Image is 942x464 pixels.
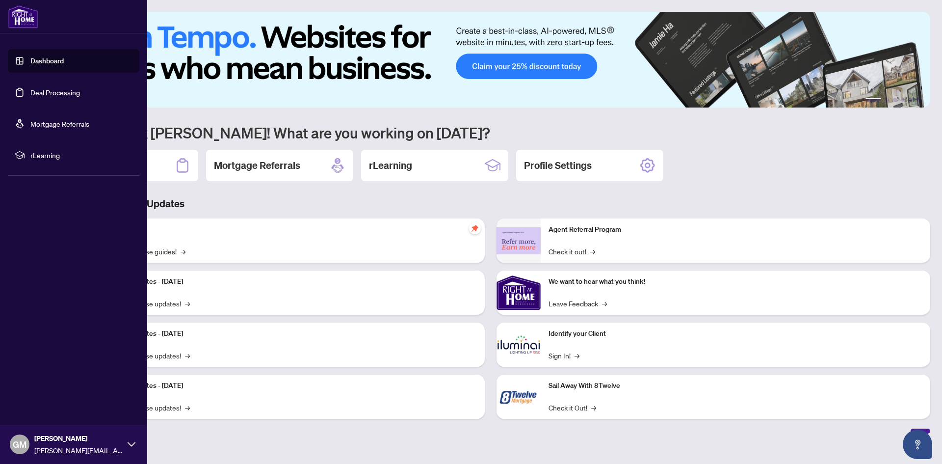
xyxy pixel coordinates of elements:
[51,197,930,211] h3: Brokerage & Industry Updates
[549,328,922,339] p: Identify your Client
[549,350,579,361] a: Sign In!→
[549,276,922,287] p: We want to hear what you think!
[369,159,412,172] h2: rLearning
[34,445,123,456] span: [PERSON_NAME][EMAIL_ADDRESS][PERSON_NAME][DOMAIN_NAME]
[181,246,185,257] span: →
[549,402,596,413] a: Check it Out!→
[916,98,920,102] button: 6
[34,433,123,444] span: [PERSON_NAME]
[469,222,481,234] span: pushpin
[575,350,579,361] span: →
[51,12,930,108] img: Slide 0
[549,224,922,235] p: Agent Referral Program
[30,88,80,97] a: Deal Processing
[524,159,592,172] h2: Profile Settings
[549,298,607,309] a: Leave Feedback→
[103,328,477,339] p: Platform Updates - [DATE]
[497,227,541,254] img: Agent Referral Program
[214,159,300,172] h2: Mortgage Referrals
[103,276,477,287] p: Platform Updates - [DATE]
[30,119,89,128] a: Mortgage Referrals
[103,224,477,235] p: Self-Help
[549,381,922,391] p: Sail Away With 8Twelve
[893,98,897,102] button: 3
[51,123,930,142] h1: Welcome back [PERSON_NAME]! What are you working on [DATE]?
[909,98,913,102] button: 5
[13,437,26,451] span: GM
[185,402,190,413] span: →
[885,98,889,102] button: 2
[497,271,541,315] img: We want to hear what you think!
[8,5,38,28] img: logo
[901,98,905,102] button: 4
[865,98,881,102] button: 1
[30,150,132,161] span: rLearning
[903,430,932,459] button: Open asap
[497,375,541,419] img: Sail Away With 8Twelve
[497,323,541,367] img: Identify your Client
[590,246,595,257] span: →
[185,350,190,361] span: →
[185,298,190,309] span: →
[30,56,64,65] a: Dashboard
[591,402,596,413] span: →
[602,298,607,309] span: →
[549,246,595,257] a: Check it out!→
[103,381,477,391] p: Platform Updates - [DATE]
